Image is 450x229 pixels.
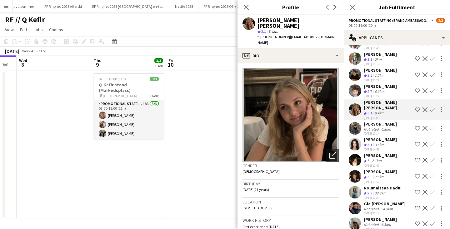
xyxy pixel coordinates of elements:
div: 6.3km [373,89,386,94]
span: 3/3 [154,58,163,63]
span: Week 41 [21,49,36,53]
button: RF Ringnes 2025 Q3 +Q4 [198,0,247,12]
div: [DATE] 10:42 [364,164,397,168]
div: [DATE] 10:40 [364,46,397,50]
span: Jobs [33,27,43,32]
div: [DATE] [5,48,19,54]
a: Comms [47,26,66,34]
span: | [EMAIL_ADDRESS][DOMAIN_NAME] [257,35,337,45]
div: 6.8km [380,127,392,131]
div: Not rated [364,207,380,211]
div: 1 Job [155,64,163,68]
div: 08:00-18:00 (10h) [349,23,445,28]
span: [STREET_ADDRESS] [242,206,273,210]
h1: RF // Q Kefir [5,15,45,24]
div: [DATE] 11:52 [364,180,397,184]
span: Thu [94,58,102,63]
span: Edit [20,27,27,32]
span: 07:00-18:00 (11h) [99,77,126,81]
div: 54.9km [380,207,394,211]
h3: Birthday [242,181,339,187]
div: 3.5km [373,142,386,148]
p: First experience: [DATE] [242,224,339,229]
span: 2/3 [436,18,445,23]
div: Bio [237,48,344,63]
div: [PERSON_NAME] [PERSON_NAME] [364,99,412,111]
span: 8 [18,61,27,68]
div: [DATE] 19:24 [364,196,402,200]
div: [DATE] 21:29 [364,78,397,82]
span: 1 Role [150,93,159,98]
div: [PERSON_NAME] [364,121,397,127]
span: 3.5 [367,73,372,78]
div: CEST [39,49,47,53]
button: Nestle 2025 [170,0,198,12]
div: [PERSON_NAME] [364,137,397,142]
app-job-card: 07:00-18:00 (11h)3/3Q-Kefir stand (Markedsplass) [GEOGRAPHIC_DATA]1 RolePromotional Staffing (Bra... [94,73,164,140]
span: 2.9 [367,191,372,195]
span: 3/3 [150,77,159,81]
div: 2km [373,57,383,62]
span: 3.5 [367,57,372,62]
div: 1.2km [373,73,386,78]
div: [PERSON_NAME] [364,217,397,222]
div: [DATE] 20:18 [364,211,405,215]
span: 2.7 [367,89,372,94]
span: 5 [367,158,369,163]
span: 3.5 [367,174,372,179]
div: [PERSON_NAME] [PERSON_NAME] [257,17,339,29]
div: Roumaissaa Hadui [364,185,402,191]
div: [PERSON_NAME] [364,83,397,89]
div: 6.5km [380,222,392,227]
h3: Gender [242,163,339,169]
h3: Work history [242,217,339,223]
span: 9 [93,61,102,68]
div: 2.1km [371,158,383,164]
span: 3.1 [261,29,266,34]
h3: Location [242,199,339,205]
a: View [2,26,16,34]
div: 33.3km [373,191,387,196]
div: [DATE] 16:19 [364,62,397,66]
div: [PERSON_NAME] [364,51,397,57]
div: Not rated [364,127,380,131]
button: RF Ringnes 2025 Afterski [39,0,87,12]
div: [DATE] 12:14 [364,131,397,136]
span: Fri [168,58,173,63]
a: Edit [17,26,30,34]
span: 10 [167,61,173,68]
span: [DEMOGRAPHIC_DATA] [242,169,280,174]
div: [PERSON_NAME] [364,67,397,73]
div: Not rated [364,222,380,227]
h3: Profile [237,3,344,11]
div: 8.4km [373,111,386,116]
div: [DATE] 18:22 [364,94,397,98]
span: View [5,27,14,32]
div: Open photos pop-in [326,149,339,162]
div: [PERSON_NAME] [364,153,397,158]
h3: Q-Kefir stand (Markedsplass) [94,82,164,93]
span: [DATE] (21 years) [242,187,269,192]
app-card-role: Promotional Staffing (Brand Ambassadors)18A3/307:00-18:00 (11h)[PERSON_NAME][PERSON_NAME][PERSON_... [94,100,164,140]
button: Promotional Staffing (Brand Ambassadors) [349,18,435,23]
span: Promotional Staffing (Brand Ambassadors) [349,18,430,23]
span: Comms [49,27,63,32]
div: [DATE] 10:08 [364,116,412,120]
span: [GEOGRAPHIC_DATA] [103,93,137,98]
div: [PERSON_NAME] [364,169,397,174]
img: Crew avatar or photo [242,68,339,162]
a: Jobs [31,26,45,34]
span: t. [PHONE_NUMBER] [257,35,290,39]
div: 7.5km [373,174,386,180]
span: 8.4km [267,29,279,34]
h3: Job Fulfilment [344,3,450,11]
div: Gia [PERSON_NAME] [364,201,405,207]
button: RF Ringnes 2025 [GEOGRAPHIC_DATA] on-tour [87,0,170,12]
div: [DATE] 14:57 [364,147,397,151]
div: Applicants [344,30,450,45]
span: 3.1 [367,142,372,147]
span: Wed [19,58,27,63]
span: 3.1 [367,111,372,115]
